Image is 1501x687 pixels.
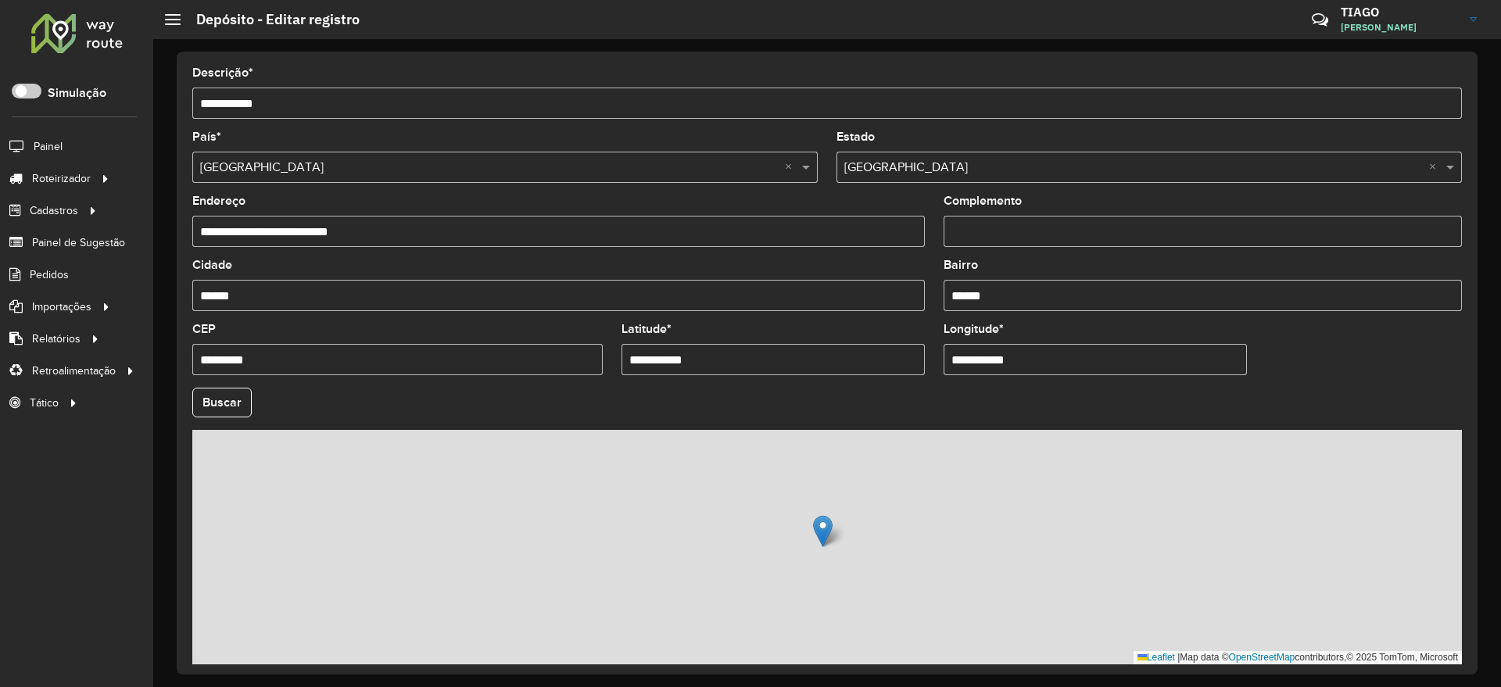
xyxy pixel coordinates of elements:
label: Simulação [48,84,106,102]
label: Longitude [944,320,1004,338]
span: Cadastros [30,202,78,219]
label: País [192,127,221,146]
span: Painel de Sugestão [32,234,125,251]
span: Painel [34,138,63,155]
span: Roteirizador [32,170,91,187]
h3: TIAGO [1341,5,1458,20]
span: Importações [32,299,91,315]
span: [PERSON_NAME] [1341,20,1458,34]
a: Leaflet [1137,652,1175,663]
span: Pedidos [30,267,69,283]
label: Latitude [622,320,672,338]
div: Map data © contributors,© 2025 TomTom, Microsoft [1134,651,1462,664]
span: | [1177,652,1180,663]
span: Retroalimentação [32,363,116,379]
label: Bairro [944,256,978,274]
a: OpenStreetMap [1229,652,1295,663]
span: Clear all [785,158,798,177]
a: Contato Rápido [1303,3,1337,37]
label: Descrição [192,63,253,82]
label: Endereço [192,191,245,210]
label: CEP [192,320,216,338]
span: Relatórios [32,331,81,347]
img: Marker [813,515,833,547]
button: Buscar [192,388,252,417]
label: Cidade [192,256,232,274]
label: Estado [836,127,875,146]
h2: Depósito - Editar registro [181,11,360,28]
span: Clear all [1429,158,1442,177]
label: Complemento [944,191,1022,210]
span: Tático [30,395,59,411]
